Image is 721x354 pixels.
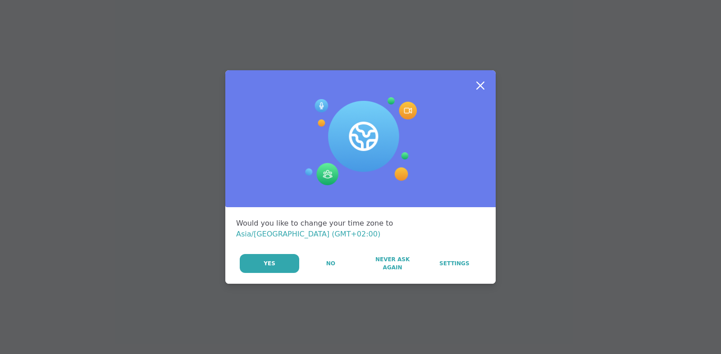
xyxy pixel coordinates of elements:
[366,255,418,272] span: Never Ask Again
[264,259,275,268] span: Yes
[439,259,470,268] span: Settings
[240,254,299,273] button: Yes
[362,254,423,273] button: Never Ask Again
[326,259,335,268] span: No
[236,230,380,238] span: Asia/[GEOGRAPHIC_DATA] (GMT+02:00)
[424,254,485,273] a: Settings
[304,97,417,186] img: Session Experience
[300,254,361,273] button: No
[236,218,485,240] div: Would you like to change your time zone to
